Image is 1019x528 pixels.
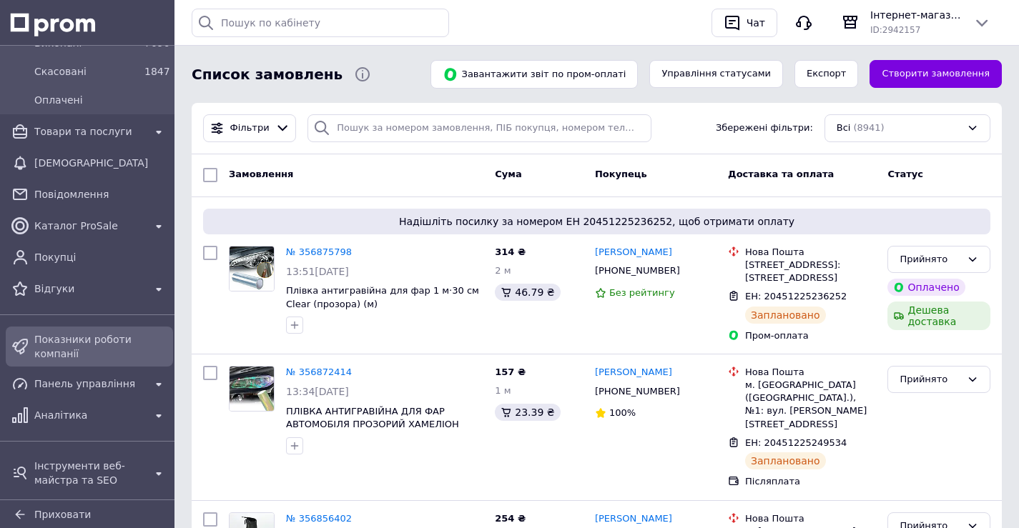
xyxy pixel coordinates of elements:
img: Фото товару [230,246,274,291]
a: [PERSON_NAME] [595,246,672,259]
span: Без рейтингу [609,287,675,298]
div: [PHONE_NUMBER] [592,382,683,401]
button: Чат [712,9,777,37]
a: Фото товару [229,366,275,412]
a: Фото товару [229,246,275,292]
span: Повідомлення [34,187,167,201]
div: Післяплата [745,475,876,488]
span: Відгуки [34,282,144,296]
div: 23.39 ₴ [495,404,560,421]
a: № 356856402 [286,513,352,524]
a: ПЛІВКА АНТИГРАВІЙНА ДЛЯ ФАР АВТОМОБІЛЯ ПРОЗОРИЙ ХАМЕЛІОН 1М*30СМ [286,406,459,443]
a: [PERSON_NAME] [595,366,672,379]
span: Скасовані [34,64,139,79]
span: 1847 [144,66,170,77]
a: Створити замовлення [870,60,1002,88]
button: Завантажити звіт по пром-оплаті [430,60,638,89]
span: Приховати [34,509,91,520]
span: Каталог ProSale [34,219,144,233]
span: Покупець [595,169,647,179]
span: 13:34[DATE] [286,386,349,397]
span: ID: 2942157 [870,25,920,35]
div: Нова Пошта [745,366,876,379]
span: Інструменти веб-майстра та SEO [34,459,144,487]
div: Прийнято [900,372,961,387]
a: № 356875798 [286,246,352,257]
img: Фото товару [230,367,274,411]
span: Покупці [34,250,167,264]
span: (8941) [853,122,884,133]
button: Управління статусами [649,60,783,88]
span: Всі [837,121,851,135]
span: 314 ₴ [495,246,526,257]
div: Прийнято [900,252,961,267]
div: Нова Пошта [745,512,876,525]
span: Доставка та оплата [728,169,834,179]
div: [PHONE_NUMBER] [592,261,683,280]
span: 1 м [495,385,511,396]
div: м. [GEOGRAPHIC_DATA] ([GEOGRAPHIC_DATA].), №1: вул. [PERSON_NAME][STREET_ADDRESS] [745,379,876,431]
div: Чат [744,12,768,34]
span: Фільтри [230,121,270,135]
div: Дешева доставка [887,302,990,330]
div: Пром-оплата [745,329,876,342]
span: 157 ₴ [495,367,526,377]
span: Товари та послуги [34,124,144,139]
div: Оплачено [887,279,965,296]
span: Надішліть посилку за номером ЕН 20451225236252, щоб отримати оплату [209,214,985,229]
span: 2 м [495,265,511,276]
span: [DEMOGRAPHIC_DATA] [34,156,167,170]
span: Cума [495,169,521,179]
div: 46.79 ₴ [495,284,560,301]
a: [PERSON_NAME] [595,512,672,526]
div: [STREET_ADDRESS]: [STREET_ADDRESS] [745,259,876,284]
span: 13:51[DATE] [286,266,349,277]
span: Аналітика [34,408,144,422]
span: Статус [887,169,923,179]
a: Плівка антигравійна для фар 1 м·30 см Clear (прозора) (м) [286,285,479,309]
span: 100% [609,407,636,418]
span: Замовлення [229,169,293,179]
span: Оплачені [34,93,167,107]
button: Експорт [794,60,859,88]
div: Нова Пошта [745,246,876,259]
span: Інтернет-магазин "Автостиль Дніпро" [870,8,962,22]
span: Панель управління [34,377,144,391]
a: № 356872414 [286,367,352,377]
span: 254 ₴ [495,513,526,524]
span: Показники роботи компанії [34,332,167,361]
input: Пошук по кабінету [192,9,449,37]
span: ЕН: 20451225249534 [745,437,847,448]
input: Пошук за номером замовлення, ПІБ покупця, номером телефону, Email, номером накладної [307,114,651,142]
div: Заплановано [745,307,826,324]
div: Заплановано [745,452,826,469]
span: ЕН: 20451225236252 [745,291,847,302]
span: Збережені фільтри: [716,121,813,135]
span: Список замовлень [192,64,343,85]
